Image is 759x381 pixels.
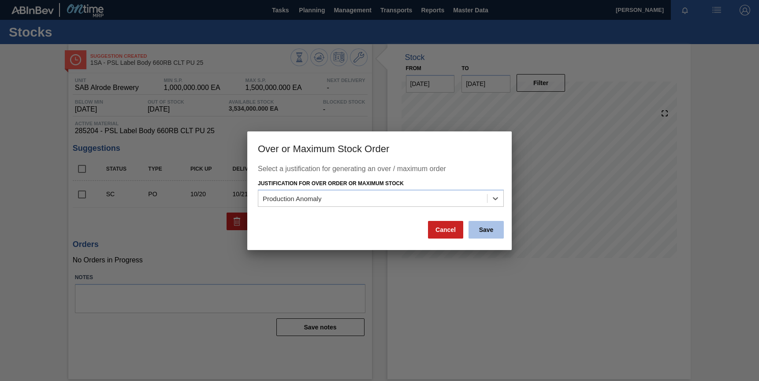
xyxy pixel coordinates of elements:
button: Cancel [428,221,463,239]
button: Save [469,221,504,239]
div: Select a justification for generating an over / maximum order [258,165,501,177]
h3: Over or Maximum Stock Order [247,131,512,165]
div: Production Anomaly [263,195,321,202]
label: Justification for Over Order or Maximum Stock [258,180,404,187]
